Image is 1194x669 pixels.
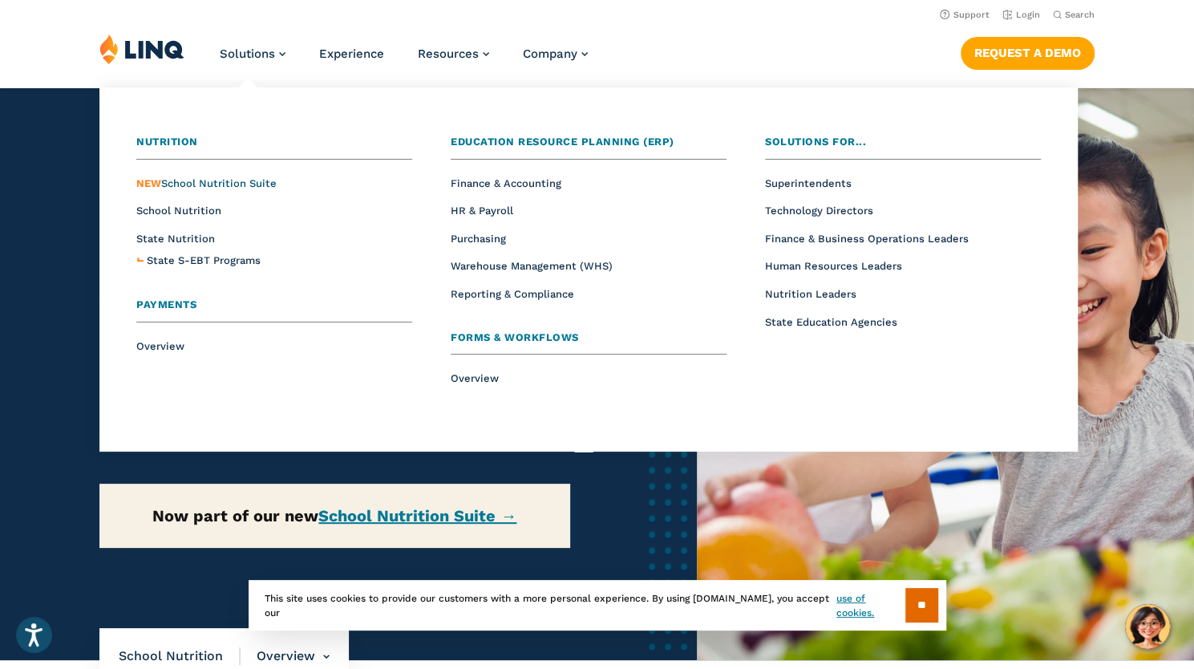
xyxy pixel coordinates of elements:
a: Human Resources Leaders [765,260,902,272]
a: School Nutrition Suite → [318,506,516,525]
span: Payments [136,298,196,310]
nav: Button Navigation [961,34,1095,69]
span: School Nutrition Suite [136,177,277,189]
span: State S-EBT Programs [147,254,261,266]
div: This site uses cookies to provide our customers with a more personal experience. By using [DOMAIN... [249,580,946,630]
a: Solutions [220,47,285,61]
span: Solutions for... [765,136,866,148]
span: Nutrition [136,136,198,148]
a: Superintendents [765,177,852,189]
a: Nutrition [136,134,412,160]
a: Nutrition Leaders [765,288,856,300]
a: Resources [418,47,489,61]
a: Company [523,47,588,61]
a: NEWSchool Nutrition Suite [136,177,277,189]
a: School Nutrition [136,205,221,217]
strong: Now part of our new [152,506,516,525]
button: Open Search Bar [1053,9,1095,21]
a: Purchasing [451,233,506,245]
a: Request a Demo [961,37,1095,69]
span: Resources [418,47,479,61]
a: Finance & Business Operations Leaders [765,233,969,245]
a: State Education Agencies [765,316,897,328]
a: Education Resource Planning (ERP) [451,134,727,160]
a: State Nutrition [136,233,215,245]
a: Technology Directors [765,205,873,217]
a: Overview [136,340,184,352]
a: use of cookies. [836,591,905,620]
a: Forms & Workflows [451,330,727,355]
img: LINQ | K‑12 Software [99,34,184,64]
a: HR & Payroll [451,205,513,217]
a: Reporting & Compliance [451,288,574,300]
a: Experience [319,47,384,61]
a: Support [940,10,990,20]
span: Forms & Workflows [451,331,579,343]
a: Solutions for... [765,134,1041,160]
button: Hello, have a question? Let’s chat. [1125,604,1170,649]
span: Solutions [220,47,275,61]
span: Education Resource Planning (ERP) [451,136,674,148]
a: Warehouse Management (WHS) [451,260,613,272]
a: Payments [136,297,412,322]
a: Login [1002,10,1040,20]
a: Finance & Accounting [451,177,561,189]
span: Search [1065,10,1095,20]
span: Company [523,47,577,61]
nav: Primary Navigation [220,34,588,87]
a: Overview [451,372,499,384]
span: NEW [136,177,161,189]
span: School Nutrition [119,647,241,665]
a: State S-EBT Programs [147,253,261,270]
